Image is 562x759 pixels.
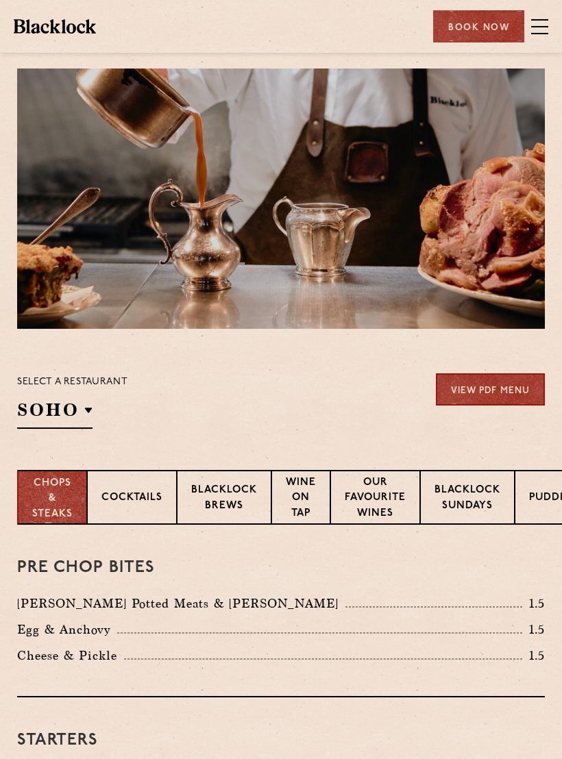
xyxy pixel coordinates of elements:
[17,732,545,749] h3: Starters
[17,594,345,613] p: [PERSON_NAME] Potted Meats & [PERSON_NAME]
[522,595,546,612] p: 1.5
[17,646,124,665] p: Cheese & Pickle
[17,620,117,639] p: Egg & Anchovy
[436,373,545,406] a: View PDF Menu
[286,475,316,523] p: Wine on Tap
[435,483,500,515] p: Blacklock Sundays
[345,475,406,523] p: Our favourite wines
[17,398,93,429] h2: SOHO
[522,647,546,664] p: 1.5
[32,476,73,523] p: Chops & Steaks
[14,19,96,33] img: BL_Textured_Logo-footer-cropped.svg
[101,490,162,508] p: Cocktails
[17,373,127,391] p: Select a restaurant
[522,621,546,638] p: 1.5
[191,483,257,515] p: Blacklock Brews
[17,559,545,577] h3: Pre Chop Bites
[433,10,524,42] div: Book Now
